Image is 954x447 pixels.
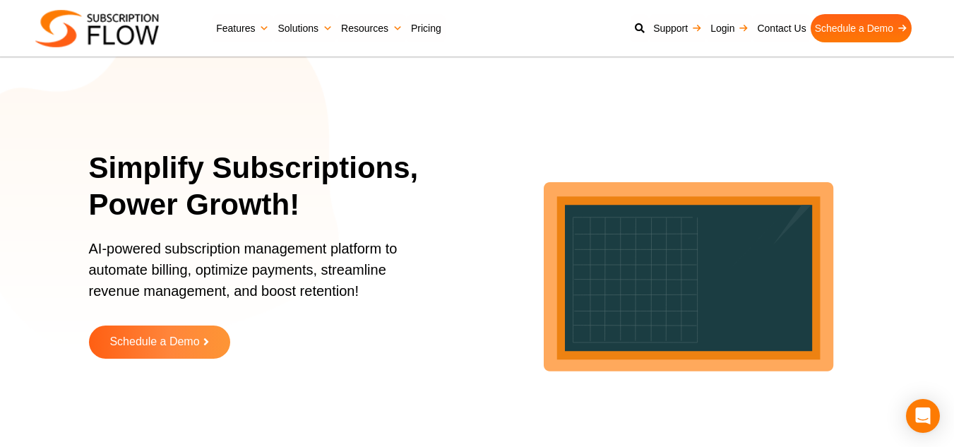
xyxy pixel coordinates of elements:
[273,14,337,42] a: Solutions
[811,14,912,42] a: Schedule a Demo
[407,14,446,42] a: Pricing
[35,10,159,47] img: Subscriptionflow
[89,238,423,316] p: AI-powered subscription management platform to automate billing, optimize payments, streamline re...
[337,14,407,42] a: Resources
[212,14,273,42] a: Features
[649,14,706,42] a: Support
[906,399,940,433] div: Open Intercom Messenger
[89,326,230,359] a: Schedule a Demo
[109,336,199,348] span: Schedule a Demo
[753,14,810,42] a: Contact Us
[89,150,441,224] h1: Simplify Subscriptions, Power Growth!
[706,14,753,42] a: Login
